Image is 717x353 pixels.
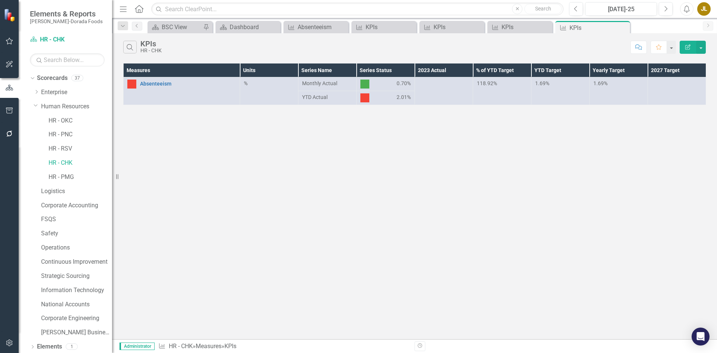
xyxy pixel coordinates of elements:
[360,80,369,89] img: Above Target
[535,80,549,86] span: 1.69%
[41,187,112,196] a: Logistics
[302,80,353,87] span: Monthly Actual
[124,77,240,105] td: Double-Click to Edit Right Click for Context Menu
[37,343,62,351] a: Elements
[502,22,550,32] div: KPIs
[41,102,112,111] a: Human Resources
[477,80,497,86] span: 118.92%
[30,53,105,66] input: Search Below...
[535,6,551,12] span: Search
[41,244,112,252] a: Operations
[569,23,628,32] div: KPIs
[434,22,482,32] div: KPIs
[41,300,112,309] a: National Accounts
[298,22,347,32] div: Absenteeism
[489,22,550,32] a: KPIs
[127,80,136,89] img: Below Plan
[421,22,482,32] a: KPIs
[230,22,279,32] div: Dashboard
[41,88,112,97] a: Enterprise
[585,2,657,16] button: [DATE]-25
[30,35,105,44] a: HR - CHK
[217,22,279,32] a: Dashboard
[41,286,112,295] a: Information Technology
[224,343,236,350] div: KPIs
[360,93,369,102] img: Below Plan
[149,22,201,32] a: BSC View
[302,93,353,101] span: YTD Actual
[41,328,112,337] a: [PERSON_NAME] Business Unit
[41,272,112,281] a: Strategic Sourcing
[41,314,112,323] a: Corporate Engineering
[397,80,411,89] span: 0.70%
[151,3,564,16] input: Search ClearPoint...
[41,229,112,238] a: Safety
[49,130,112,139] a: HR - PNC
[158,342,409,351] div: » »
[140,40,162,48] div: KPIs
[397,93,411,102] span: 2.01%
[49,159,112,167] a: HR - CHK
[285,22,347,32] a: Absenteeism
[30,9,103,18] span: Elements & Reports
[41,201,112,210] a: Corporate Accounting
[240,77,298,105] td: Double-Click to Edit
[353,22,415,32] a: KPIs
[30,18,103,24] small: [PERSON_NAME]-Dorada Foods
[524,4,562,14] button: Search
[41,258,112,266] a: Continuous Improvement
[588,5,654,14] div: [DATE]-25
[196,343,221,350] a: Measures
[49,145,112,153] a: HR - RSV
[4,9,17,22] img: ClearPoint Strategy
[49,117,112,125] a: HR - OKC
[366,22,415,32] div: KPIs
[697,2,711,16] button: JL
[169,343,193,350] a: HR - CHK
[41,215,112,224] a: FSQS
[692,328,710,346] div: Open Intercom Messenger
[162,22,201,32] div: BSC View
[140,48,162,53] div: HR - CHK
[119,343,155,350] span: Administrator
[71,75,83,81] div: 37
[49,173,112,182] a: HR - PMG
[140,81,236,87] a: Absenteeism
[37,74,68,83] a: Scorecards
[593,80,608,86] span: 1.69%
[244,80,248,86] span: %
[66,344,78,350] div: 1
